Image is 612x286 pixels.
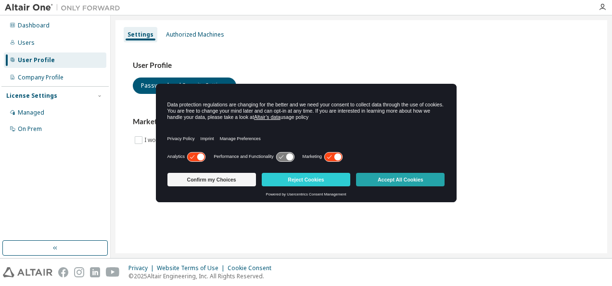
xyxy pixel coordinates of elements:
[133,78,236,94] button: Password and Security Settings
[228,264,277,272] div: Cookie Consent
[18,56,55,64] div: User Profile
[128,272,277,280] p: © 2025 Altair Engineering, Inc. All Rights Reserved.
[157,264,228,272] div: Website Terms of Use
[90,267,100,277] img: linkedin.svg
[5,3,125,13] img: Altair One
[3,267,52,277] img: altair_logo.svg
[18,109,44,117] div: Managed
[6,92,57,100] div: License Settings
[18,39,35,47] div: Users
[58,267,68,277] img: facebook.svg
[18,125,42,133] div: On Prem
[18,74,64,81] div: Company Profile
[166,31,224,39] div: Authorized Machines
[144,134,285,146] label: I would like to receive marketing emails from Altair
[133,61,590,70] h3: User Profile
[127,31,153,39] div: Settings
[18,22,50,29] div: Dashboard
[128,264,157,272] div: Privacy
[74,267,84,277] img: instagram.svg
[106,267,120,277] img: youtube.svg
[133,117,590,127] h3: Marketing Preferences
